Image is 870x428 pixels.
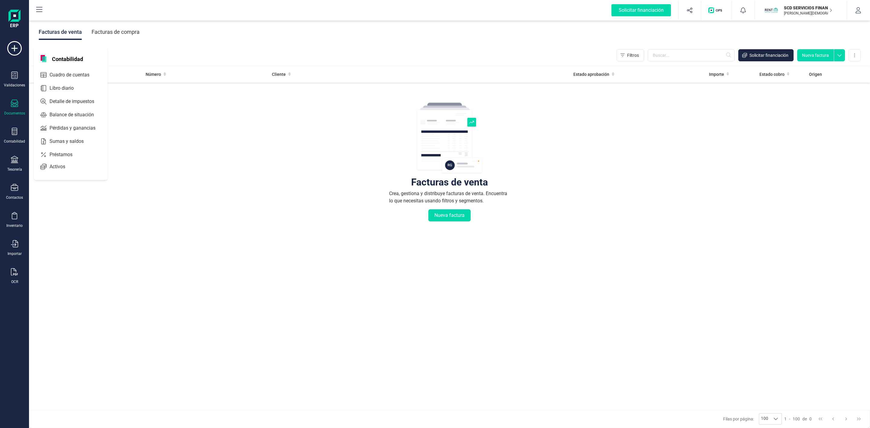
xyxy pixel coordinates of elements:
span: Pérdidas y ganancias [47,124,106,132]
button: Last Page [853,413,865,425]
span: Número [146,71,161,77]
div: Facturas de venta [39,24,82,40]
div: OCR [11,279,18,284]
div: Importar [8,251,22,256]
div: Facturas de compra [92,24,140,40]
p: [PERSON_NAME][DEMOGRAPHIC_DATA][DEMOGRAPHIC_DATA] [784,11,832,16]
span: de [802,416,807,422]
span: Origen [809,71,822,77]
button: First Page [815,413,826,425]
img: SC [765,4,778,17]
span: Filtros [627,52,639,58]
span: Cuadro de cuentas [47,71,100,79]
div: Contactos [6,195,23,200]
span: 100 [793,416,800,422]
span: Sumas y saldos [47,138,95,145]
button: Solicitar financiación [738,49,794,61]
button: Nueva factura [428,209,471,221]
img: img-empty-table.svg [416,102,483,174]
span: 0 [809,416,812,422]
span: 100 [759,414,770,424]
span: Estado cobro [759,71,785,77]
div: Solicitar financiación [611,4,671,16]
div: Documentos [4,111,25,116]
span: Detalle de impuestos [47,98,105,105]
span: Importe [709,71,724,77]
span: 1 [784,416,787,422]
div: Validaciones [4,83,25,88]
button: Next Page [840,413,852,425]
p: SCD SERVICIOS FINANCIEROS SL [784,5,832,11]
div: Tesorería [7,167,22,172]
div: Contabilidad [4,139,25,144]
button: Filtros [617,49,644,61]
div: Inventario [6,223,23,228]
div: Filas por página: [723,413,782,425]
span: Libro diario [47,85,85,92]
button: Logo de OPS [705,1,728,20]
button: Nueva factura [797,49,834,61]
span: Activos [47,163,76,170]
span: Préstamos [47,151,83,158]
span: Balance de situación [47,111,105,118]
div: Crea, gestiona y distribuye facturas de venta. Encuentra lo que necesitas usando filtros y segmen... [389,190,510,204]
button: Solicitar financiación [604,1,678,20]
span: Solicitar financiación [749,52,788,58]
input: Buscar... [648,49,735,61]
div: Facturas de venta [411,179,488,185]
button: SCSCD SERVICIOS FINANCIEROS SL[PERSON_NAME][DEMOGRAPHIC_DATA][DEMOGRAPHIC_DATA] [762,1,839,20]
span: Contabilidad [48,55,87,62]
img: Logo de OPS [708,7,724,13]
div: - [784,416,812,422]
span: Estado aprobación [573,71,609,77]
span: Cliente [272,71,286,77]
img: Logo Finanedi [8,10,21,29]
button: Previous Page [827,413,839,425]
